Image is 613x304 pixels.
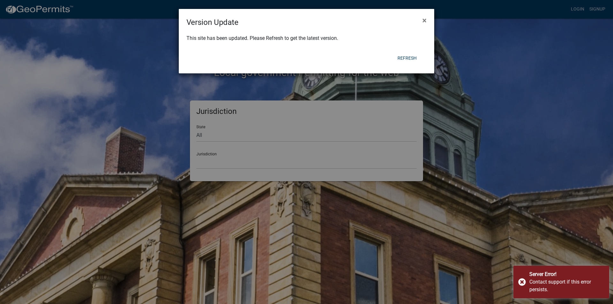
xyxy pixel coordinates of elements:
span: × [422,16,427,25]
button: Close [417,11,432,29]
div: Contact support if this error persists. [529,278,604,293]
div: Server Error! [529,271,604,278]
div: This site has been updated. Please Refresh to get the latest version. [179,28,434,50]
h4: Version Update [186,17,238,28]
button: Refresh [392,52,422,64]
